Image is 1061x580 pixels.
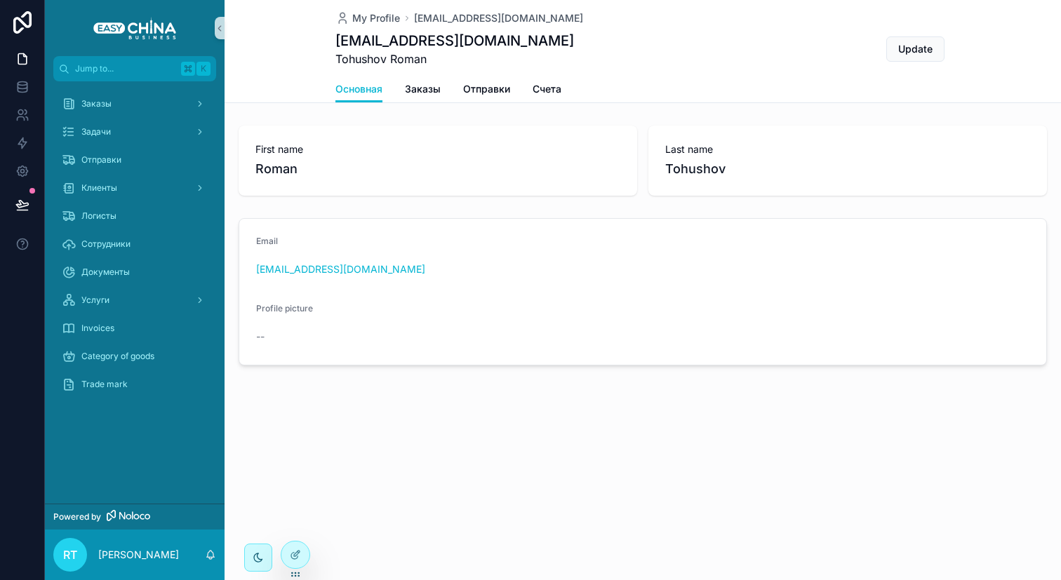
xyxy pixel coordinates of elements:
p: [PERSON_NAME] [98,548,179,562]
span: Invoices [81,323,114,334]
a: Invoices [53,316,216,341]
a: Услуги [53,288,216,313]
span: K [198,63,209,74]
span: Сотрудники [81,238,131,250]
span: Документы [81,267,130,278]
span: -- [256,330,265,344]
span: Profile picture [256,303,313,313]
span: Update [898,42,933,56]
a: Powered by [45,504,225,530]
span: Заказы [405,82,441,96]
span: First name [255,142,620,156]
span: Category of goods [81,351,154,362]
span: Tohushov Roman [335,50,574,67]
div: scrollable content [45,81,225,415]
span: Счета [533,82,561,96]
a: My Profile [335,11,400,25]
span: Задачи [81,126,111,137]
span: Jump to... [75,63,175,74]
span: Roman [255,159,620,179]
span: Отправки [463,82,510,96]
a: Trade mark [53,372,216,397]
a: Основная [335,76,382,103]
span: Логисты [81,210,116,222]
span: Клиенты [81,182,117,194]
span: Trade mark [81,379,128,390]
a: Category of goods [53,344,216,369]
a: Задачи [53,119,216,144]
span: Заказы [81,98,112,109]
a: Счета [533,76,561,104]
span: RT [63,546,77,563]
span: Основная [335,82,382,96]
a: Клиенты [53,175,216,201]
span: Tohushov [665,159,1030,179]
span: Last name [665,142,1030,156]
span: Powered by [53,511,101,522]
a: [EMAIL_ADDRESS][DOMAIN_NAME] [256,262,425,276]
a: Заказы [405,76,441,104]
img: App logo [93,17,176,39]
a: Отправки [53,147,216,173]
a: Логисты [53,203,216,229]
span: Отправки [81,154,121,166]
a: Документы [53,259,216,285]
button: Jump to...K [53,56,216,81]
span: Email [256,236,278,246]
button: Update [886,36,945,62]
a: [EMAIL_ADDRESS][DOMAIN_NAME] [414,11,583,25]
a: Заказы [53,91,216,116]
span: Услуги [81,295,109,306]
span: My Profile [352,11,400,25]
h1: [EMAIL_ADDRESS][DOMAIN_NAME] [335,31,574,50]
a: Отправки [463,76,510,104]
a: Сотрудники [53,231,216,257]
